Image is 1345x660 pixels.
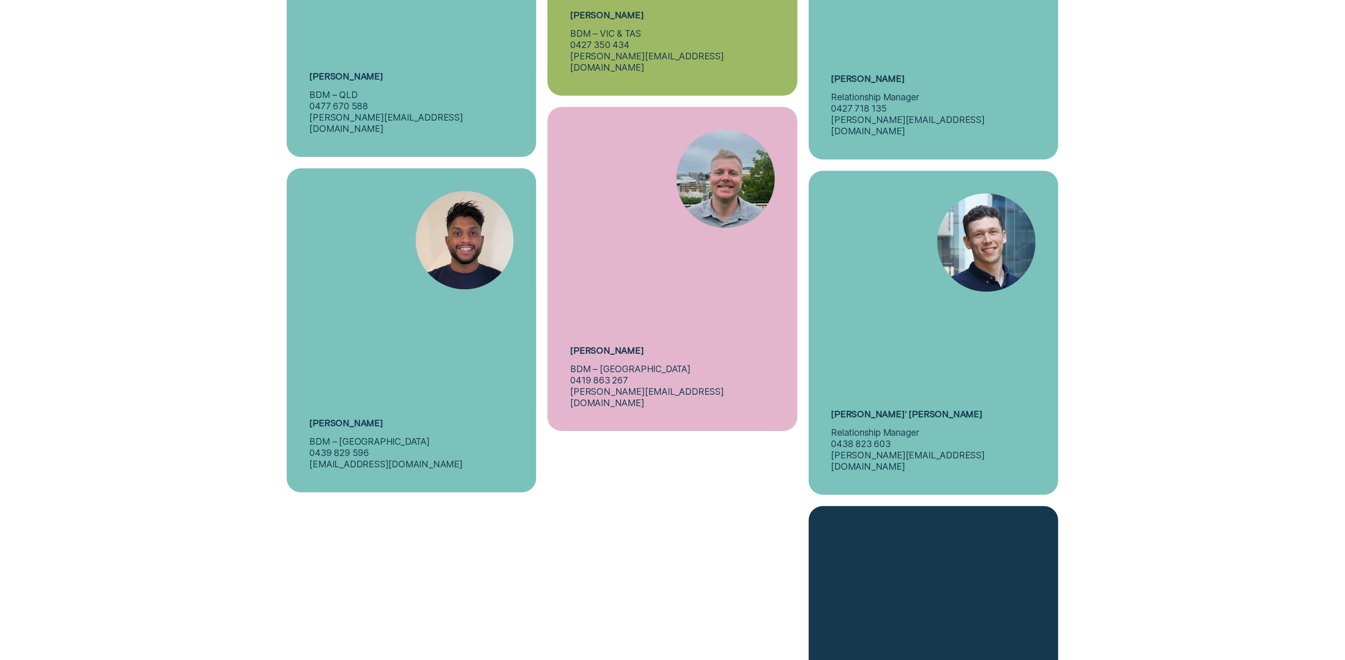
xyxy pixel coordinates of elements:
[831,438,891,449] p: 0438 823 603
[570,50,774,73] p: [PERSON_NAME][EMAIL_ADDRESS][DOMAIN_NAME]
[309,89,357,100] p: BDM – QLD
[570,9,644,21] h5: [PERSON_NAME]
[570,374,628,385] p: 0419 863 267
[570,385,774,408] p: [PERSON_NAME][EMAIL_ADDRESS][DOMAIN_NAME]
[309,100,368,112] p: 0477 670 588
[309,447,369,458] p: 0439 829 596
[831,408,983,420] h5: [PERSON_NAME]' [PERSON_NAME]
[309,417,383,429] h5: [PERSON_NAME]
[309,436,430,447] p: BDM – [GEOGRAPHIC_DATA]
[570,344,644,356] h5: [PERSON_NAME]
[831,114,1036,137] p: [PERSON_NAME][EMAIL_ADDRESS][DOMAIN_NAME]
[831,449,1036,472] p: [PERSON_NAME][EMAIL_ADDRESS][DOMAIN_NAME]
[570,28,641,39] p: BDM – VIC & TAS
[570,363,691,374] p: BDM – [GEOGRAPHIC_DATA]
[831,73,905,85] h5: [PERSON_NAME]
[831,427,919,438] p: Relationship Manager
[831,103,887,114] p: 0427 718 135
[309,70,383,82] h5: [PERSON_NAME]
[309,458,463,470] p: [EMAIL_ADDRESS][DOMAIN_NAME]
[309,112,514,134] p: [PERSON_NAME][EMAIL_ADDRESS][DOMAIN_NAME]
[831,91,919,103] p: Relationship Manager
[570,39,629,50] p: 0427 350 434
